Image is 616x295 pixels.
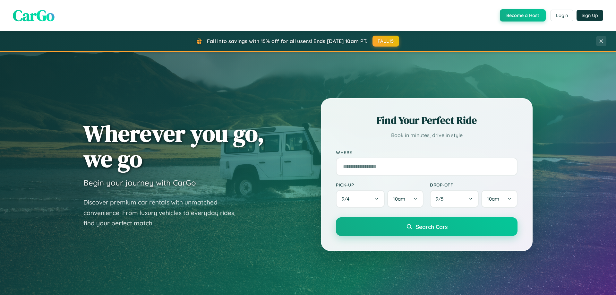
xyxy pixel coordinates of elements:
[551,10,573,21] button: Login
[83,197,244,229] p: Discover premium car rentals with unmatched convenience. From luxury vehicles to everyday rides, ...
[83,178,196,187] h3: Begin your journey with CarGo
[416,223,448,230] span: Search Cars
[436,196,447,202] span: 9 / 5
[372,36,399,47] button: FALL15
[336,113,518,127] h2: Find Your Perfect Ride
[430,190,479,208] button: 9/5
[577,10,603,21] button: Sign Up
[500,9,546,22] button: Become a Host
[342,196,353,202] span: 9 / 4
[336,131,518,140] p: Book in minutes, drive in style
[387,190,424,208] button: 10am
[336,190,385,208] button: 9/4
[336,150,518,155] label: Where
[336,182,424,187] label: Pick-up
[487,196,499,202] span: 10am
[83,121,264,171] h1: Wherever you go, we go
[393,196,405,202] span: 10am
[430,182,518,187] label: Drop-off
[336,217,518,236] button: Search Cars
[207,38,368,44] span: Fall into savings with 15% off for all users! Ends [DATE] 10am PT.
[13,5,55,26] span: CarGo
[481,190,518,208] button: 10am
